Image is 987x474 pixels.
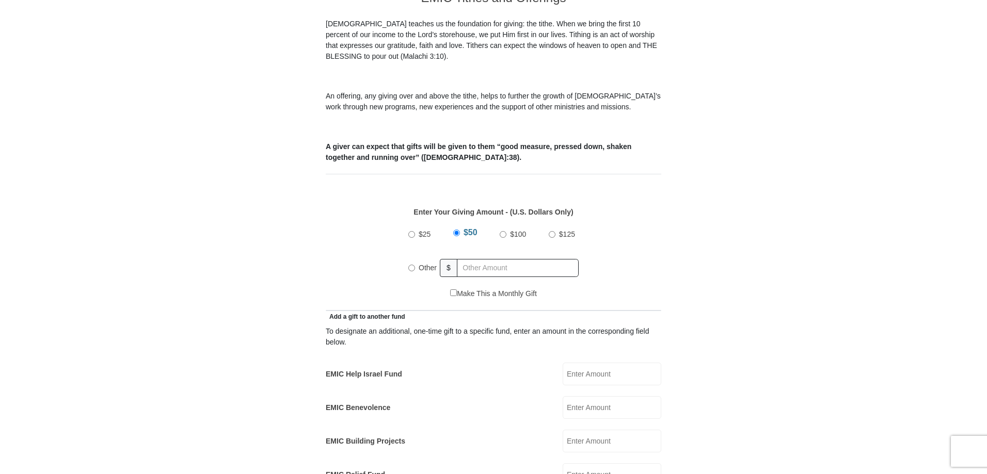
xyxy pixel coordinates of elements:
[464,228,477,237] span: $50
[419,230,431,238] span: $25
[413,208,573,216] strong: Enter Your Giving Amount - (U.S. Dollars Only)
[559,230,575,238] span: $125
[563,363,661,385] input: Enter Amount
[326,402,390,413] label: EMIC Benevolence
[450,289,457,296] input: Make This a Monthly Gift
[440,259,457,277] span: $
[419,264,437,272] span: Other
[563,430,661,452] input: Enter Amount
[326,91,661,112] p: An offering, any giving over and above the tithe, helps to further the growth of [DEMOGRAPHIC_DAT...
[326,142,631,161] b: A giver can expect that gifts will be given to them “good measure, pressed down, shaken together ...
[326,436,405,447] label: EMIC Building Projects
[326,326,661,348] div: To designate an additional, one-time gift to a specific fund, enter an amount in the correspondin...
[510,230,526,238] span: $100
[563,396,661,419] input: Enter Amount
[326,369,402,380] label: EMIC Help Israel Fund
[326,19,661,62] p: [DEMOGRAPHIC_DATA] teaches us the foundation for giving: the tithe. When we bring the first 10 pe...
[450,288,537,299] label: Make This a Monthly Gift
[326,313,405,320] span: Add a gift to another fund
[457,259,579,277] input: Other Amount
